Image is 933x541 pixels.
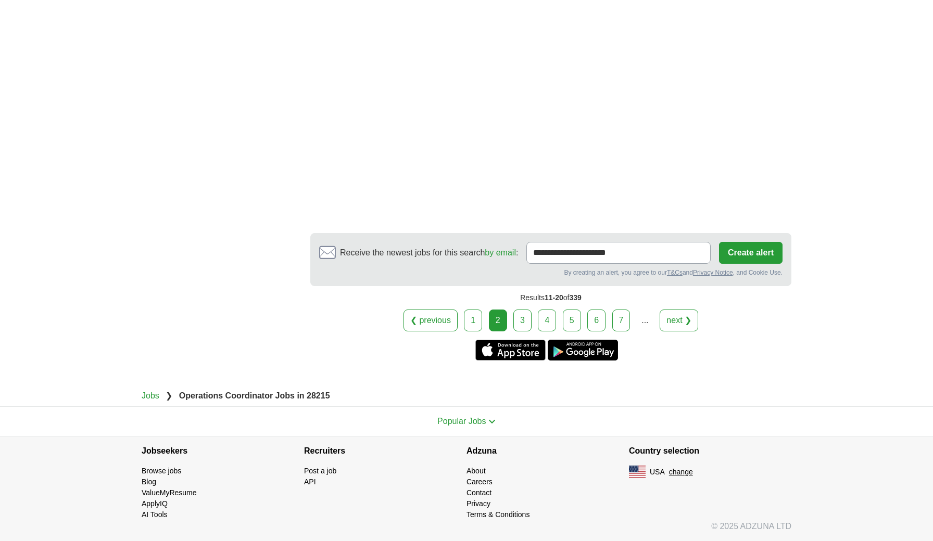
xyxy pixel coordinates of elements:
[310,286,791,310] div: Results of
[548,340,618,360] a: Get the Android app
[667,269,683,276] a: T&Cs
[629,436,791,466] h4: Country selection
[563,310,581,331] a: 5
[629,466,646,478] img: US flag
[489,310,507,331] div: 2
[660,310,698,331] a: next ❯
[166,391,172,400] span: ❯
[142,467,181,475] a: Browse jobs
[142,510,168,519] a: AI Tools
[669,467,693,478] button: change
[538,310,556,331] a: 4
[587,310,606,331] a: 6
[719,242,783,264] button: Create alert
[466,510,529,519] a: Terms & Conditions
[404,310,458,331] a: ❮ previous
[612,310,631,331] a: 7
[319,268,783,277] div: By creating an alert, you agree to our and , and Cookie Use.
[437,417,486,426] span: Popular Jobs
[142,391,159,400] a: Jobs
[466,488,491,497] a: Contact
[340,247,518,259] span: Receive the newest jobs for this search :
[475,340,546,360] a: Get the iPhone app
[142,499,168,508] a: ApplyIQ
[142,478,156,486] a: Blog
[650,467,665,478] span: USA
[304,478,316,486] a: API
[693,269,733,276] a: Privacy Notice
[179,391,330,400] strong: Operations Coordinator Jobs in 28215
[466,499,490,508] a: Privacy
[635,310,655,331] div: ...
[485,248,516,257] a: by email
[142,488,197,497] a: ValueMyResume
[569,293,581,302] span: 339
[304,467,336,475] a: Post a job
[464,310,482,331] a: 1
[488,419,496,424] img: toggle icon
[466,478,493,486] a: Careers
[513,310,532,331] a: 3
[133,520,800,541] div: © 2025 ADZUNA LTD
[545,293,563,302] span: 11-20
[466,467,486,475] a: About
